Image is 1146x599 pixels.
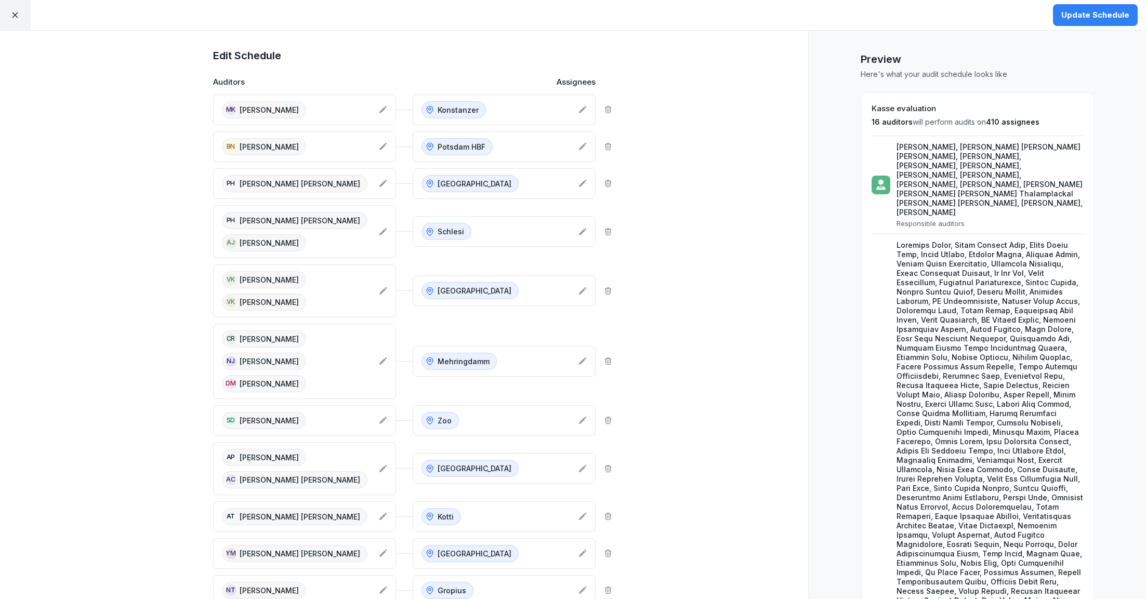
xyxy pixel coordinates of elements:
[240,356,299,367] p: [PERSON_NAME]
[438,285,511,296] p: [GEOGRAPHIC_DATA]
[240,378,299,389] p: [PERSON_NAME]
[226,215,236,226] div: PH
[872,117,1083,127] p: will perform audits on
[226,378,236,389] div: DM
[226,297,236,308] div: VK
[240,141,299,152] p: [PERSON_NAME]
[557,76,596,88] p: Assignees
[438,511,454,522] p: Kotti
[240,178,360,189] p: [PERSON_NAME] [PERSON_NAME]
[438,178,511,189] p: [GEOGRAPHIC_DATA]
[226,104,236,115] div: MK
[226,474,236,485] div: AC
[240,297,299,308] p: [PERSON_NAME]
[872,117,913,126] span: 16 auditors
[438,463,511,474] p: [GEOGRAPHIC_DATA]
[986,117,1039,126] span: 410 assignees
[1061,9,1129,21] div: Update Schedule
[226,356,236,367] div: NJ
[438,141,485,152] p: Potsdam HBF
[240,415,299,426] p: [PERSON_NAME]
[226,178,236,189] div: PH
[240,215,360,226] p: [PERSON_NAME] [PERSON_NAME]
[226,237,236,248] div: AJ
[226,585,236,596] div: NT
[240,104,299,115] p: [PERSON_NAME]
[438,585,466,596] p: Gropius
[438,415,452,426] p: Zoo
[226,415,236,426] div: SD
[226,141,236,152] div: BN
[240,334,299,344] p: [PERSON_NAME]
[861,51,1094,67] h1: Preview
[240,474,360,485] p: [PERSON_NAME] [PERSON_NAME]
[226,452,236,463] div: AP
[240,585,299,596] p: [PERSON_NAME]
[872,103,1083,115] h2: Kasse evaluation
[1053,4,1138,26] button: Update Schedule
[226,511,236,522] div: AT
[897,219,1083,228] p: Responsible auditors
[226,274,236,285] div: VK
[438,104,479,115] p: Konstanzer
[897,142,1083,217] p: [PERSON_NAME], [PERSON_NAME] [PERSON_NAME] [PERSON_NAME], [PERSON_NAME], [PERSON_NAME], [PERSON_N...
[240,548,360,559] p: [PERSON_NAME] [PERSON_NAME]
[240,237,299,248] p: [PERSON_NAME]
[213,76,245,88] p: Auditors
[240,452,299,463] p: [PERSON_NAME]
[226,548,236,559] div: YM
[438,548,511,559] p: [GEOGRAPHIC_DATA]
[438,226,464,237] p: Schlesi
[240,274,299,285] p: [PERSON_NAME]
[213,47,596,64] h1: Edit Schedule
[438,356,490,367] p: Mehringdamm
[240,511,360,522] p: [PERSON_NAME] [PERSON_NAME]
[861,69,1094,79] p: Here's what your audit schedule looks like
[226,334,236,344] div: CR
